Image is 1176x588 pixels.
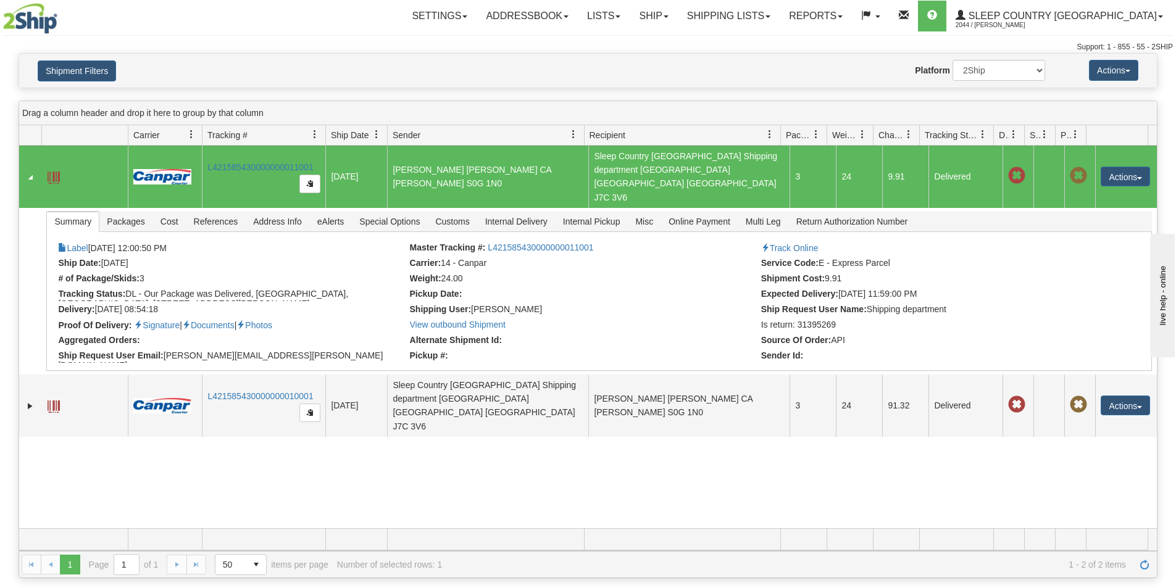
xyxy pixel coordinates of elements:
[246,555,266,574] span: select
[759,124,780,145] a: Recipient filter column settings
[410,258,758,270] li: 14 - Canpar
[915,64,950,77] label: Platform
[1008,396,1025,413] span: Late
[410,273,758,286] li: 24.00
[761,258,1109,270] li: E - Express Parcel
[299,404,320,422] button: Copy to clipboard
[410,289,462,299] strong: Pickup Date:
[352,212,427,231] span: Special Options
[58,304,406,317] li: [DATE] 08:54:18
[410,304,758,317] li: Mohamed Konate (29894)
[114,555,139,574] input: Page 1
[477,1,578,31] a: Addressbook
[1148,231,1175,357] iframe: chat widget
[9,10,114,20] div: live help - online
[366,124,387,145] a: Ship Date filter column settings
[761,243,819,253] a: Track Online
[836,146,882,208] td: 24
[678,1,780,31] a: Shipping lists
[588,146,790,208] td: Sleep Country [GEOGRAPHIC_DATA] Shipping department [GEOGRAPHIC_DATA] [GEOGRAPHIC_DATA] [GEOGRAPH...
[925,129,978,141] span: Tracking Status
[1008,167,1025,184] span: Late
[1135,555,1154,574] a: Refresh
[410,320,506,329] a: View outbound Shipment
[761,289,1109,301] li: [DATE] 11:59:00 PM
[236,320,272,330] a: Proof of delivery images
[89,554,159,575] span: Page of 1
[207,391,313,401] a: L421585430000000010001
[58,258,406,270] li: [DATE]
[780,1,852,31] a: Reports
[790,375,836,437] td: 3
[60,555,80,574] span: Page 1
[1030,129,1040,141] span: Shipment Issues
[999,129,1009,141] span: Delivery Status
[965,10,1157,21] span: Sleep Country [GEOGRAPHIC_DATA]
[1034,124,1055,145] a: Shipment Issues filter column settings
[207,129,248,141] span: Tracking #
[761,304,1109,317] li: Shipping department
[331,129,369,141] span: Ship Date
[47,212,99,231] span: Summary
[133,129,160,141] span: Carrier
[186,212,246,231] span: References
[1061,129,1071,141] span: Pickup Status
[590,129,625,141] span: Recipient
[207,162,313,172] a: L421585430000000011001
[410,335,502,345] strong: Alternate Shipment Id:
[878,129,904,141] span: Charge
[1070,167,1087,184] span: Pickup Not Assigned
[898,124,919,145] a: Charge filter column settings
[578,1,630,31] a: Lists
[299,175,320,193] button: Copy to clipboard
[3,42,1173,52] div: Support: 1 - 855 - 55 - 2SHIP
[387,375,588,437] td: Sleep Country [GEOGRAPHIC_DATA] Shipping department [GEOGRAPHIC_DATA] [GEOGRAPHIC_DATA] [GEOGRAPH...
[3,3,57,34] img: logo2044.jpg
[153,212,186,231] span: Cost
[410,304,472,314] strong: Shipping User:
[58,320,406,332] li: | |
[304,124,325,145] a: Tracking # filter column settings
[1089,60,1138,81] button: Actions
[761,273,1109,286] li: 9.91
[761,273,825,283] strong: Shipment Cost:
[563,124,584,145] a: Sender filter column settings
[972,124,993,145] a: Tracking Status filter column settings
[182,320,235,330] a: Proof of delivery documents
[58,289,125,299] strong: Tracking Status:
[58,273,406,286] li: 3
[181,124,202,145] a: Carrier filter column settings
[488,242,593,252] a: L421585430000000011001
[761,289,838,299] strong: Expected Delivery:
[786,129,812,141] span: Packages
[588,375,790,437] td: [PERSON_NAME] [PERSON_NAME] CA [PERSON_NAME] S0G 1N0
[1065,124,1086,145] a: Pickup Status filter column settings
[1101,395,1150,415] button: Actions
[628,212,661,231] span: Misc
[99,212,152,231] span: Packages
[761,350,803,360] strong: Sender Id:
[24,400,36,412] a: Expand
[58,350,406,363] li: [PERSON_NAME][EMAIL_ADDRESS][PERSON_NAME][DOMAIN_NAME]
[1003,124,1024,145] a: Delivery Status filter column settings
[738,212,788,231] span: Multi Leg
[223,558,239,571] span: 50
[310,212,352,231] span: eAlerts
[806,124,827,145] a: Packages filter column settings
[882,146,928,208] td: 9.91
[246,212,309,231] span: Address Info
[48,395,60,415] a: Label
[928,375,1003,437] td: Delivered
[761,335,832,345] strong: Source Of Order:
[852,124,873,145] a: Weight filter column settings
[1101,167,1150,186] button: Actions
[956,19,1048,31] span: 2044 / [PERSON_NAME]
[882,375,928,437] td: 91.32
[58,289,406,301] li: DL - Our Package was Delivered, [GEOGRAPHIC_DATA], [GEOGRAPHIC_DATA], [STREET_ADDRESS][PERSON_NAME]
[58,335,140,345] strong: Aggregated Orders:
[24,171,36,183] a: Collapse
[48,166,60,186] a: Label
[761,304,867,314] strong: Ship Request User Name:
[790,146,836,208] td: 3
[451,560,1126,569] span: 1 - 2 of 2 items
